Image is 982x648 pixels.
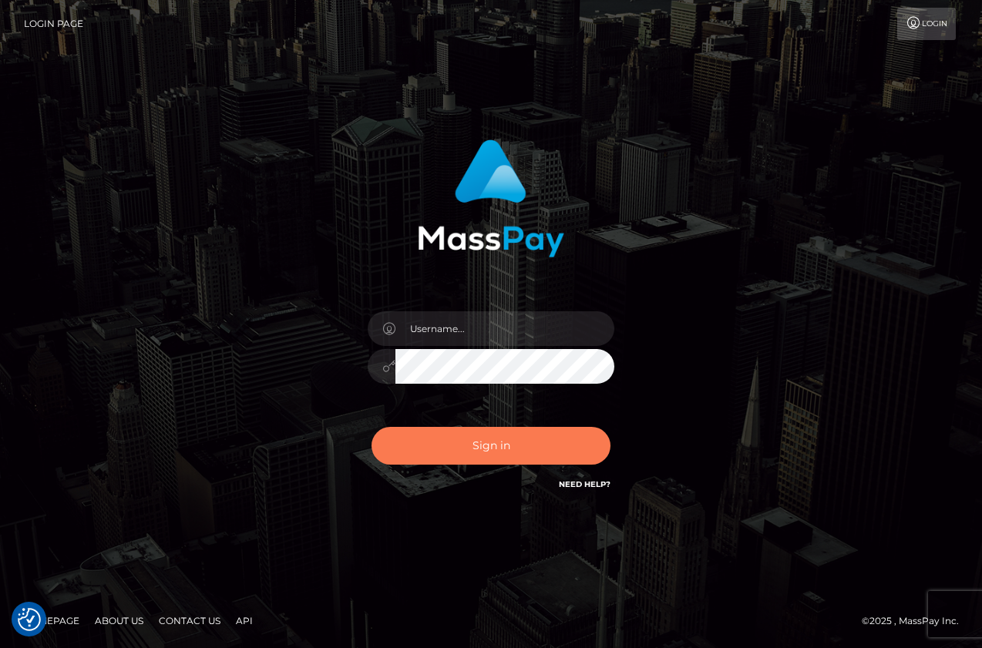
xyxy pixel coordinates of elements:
a: Login [897,8,956,40]
a: Contact Us [153,609,227,633]
img: Revisit consent button [18,608,41,631]
a: API [230,609,259,633]
a: Homepage [17,609,86,633]
div: © 2025 , MassPay Inc. [862,613,970,630]
img: MassPay Login [418,139,564,257]
a: About Us [89,609,150,633]
input: Username... [395,311,614,346]
button: Sign in [372,427,610,465]
a: Need Help? [559,479,610,489]
button: Consent Preferences [18,608,41,631]
a: Login Page [24,8,83,40]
